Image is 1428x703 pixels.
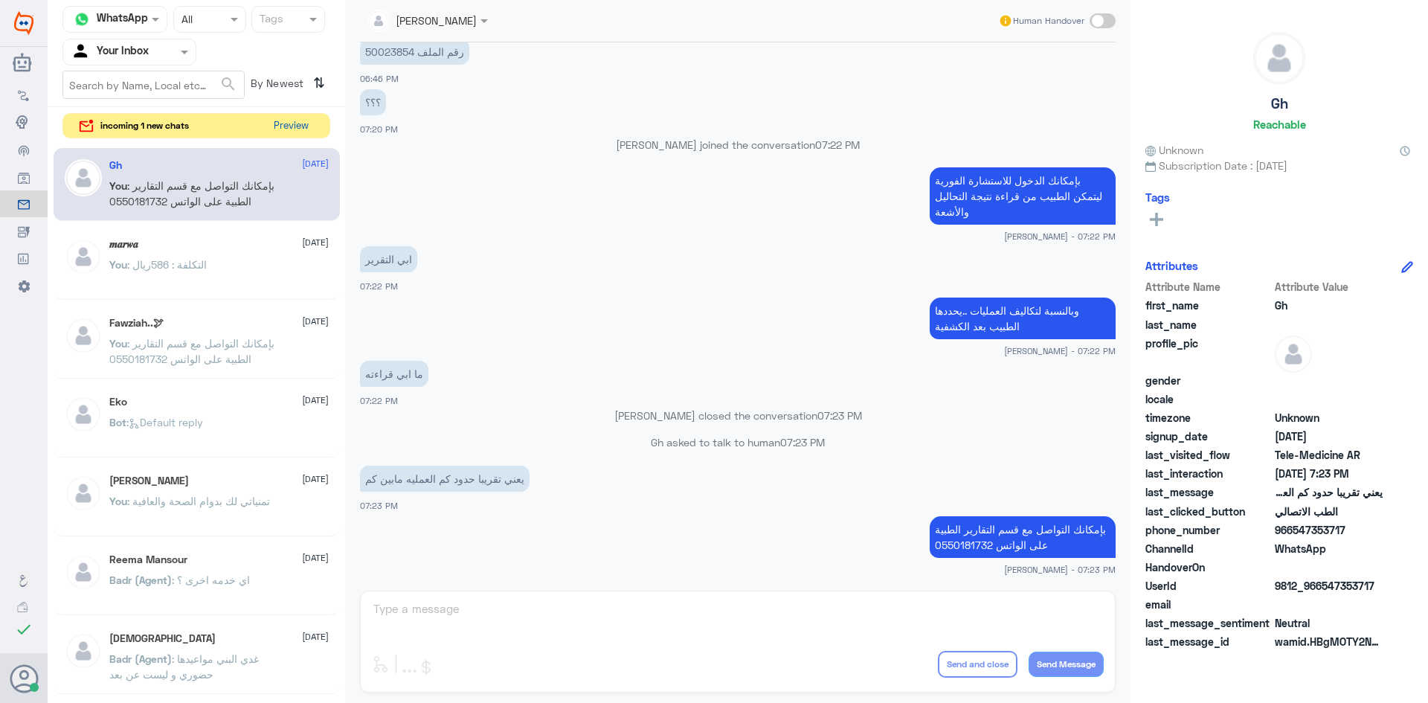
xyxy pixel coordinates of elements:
span: 2025-09-18T14:54:39.606Z [1275,428,1383,444]
span: You [109,495,127,507]
p: 18/9/2025, 7:22 PM [930,298,1116,339]
p: 18/9/2025, 7:22 PM [930,167,1116,225]
span: [PERSON_NAME] - 07:22 PM [1004,344,1116,357]
span: Gh [1275,298,1383,313]
span: 07:22 PM [360,281,398,291]
span: last_message [1145,484,1272,500]
img: whatsapp.png [71,8,93,31]
span: Subscription Date : [DATE] [1145,158,1413,173]
span: [DATE] [302,236,329,249]
span: last_message_id [1145,634,1272,649]
span: email [1145,597,1272,612]
span: timezone [1145,410,1272,426]
span: You [109,258,127,271]
span: : Default reply [126,416,203,428]
span: search [219,75,237,93]
span: Attribute Value [1275,279,1383,295]
p: 18/9/2025, 7:22 PM [360,361,428,387]
span: 966547353717 [1275,522,1383,538]
button: Send and close [938,651,1017,678]
img: defaultAdmin.png [65,553,102,591]
span: last_clicked_button [1145,504,1272,519]
span: You [109,179,127,192]
span: null [1275,597,1383,612]
img: defaultAdmin.png [65,238,102,275]
span: gender [1145,373,1272,388]
img: defaultAdmin.png [65,159,102,196]
button: Avatar [10,664,38,693]
p: 18/9/2025, 7:23 PM [360,466,530,492]
span: [DATE] [302,315,329,328]
span: wamid.HBgMOTY2NTQ3MzUzNzE3FQIAEhgUM0FFQ0RFNzg5QzdGRTg4Q0UyREYA [1275,634,1383,649]
h6: Tags [1145,190,1170,204]
img: defaultAdmin.png [65,475,102,512]
span: : بإمكانك التواصل مع قسم التقارير الطبية على الواتس 0550181732 [109,179,274,208]
span: Unknown [1145,142,1203,158]
span: phone_number [1145,522,1272,538]
span: Human Handover [1013,14,1084,28]
h5: Fawziah..🕊 [109,317,164,330]
span: : بإمكانك التواصل مع قسم التقارير الطبية على الواتس 0550181732 [109,337,274,365]
span: last_name [1145,317,1272,333]
p: 18/9/2025, 7:22 PM [360,246,417,272]
h5: سبحان الله [109,632,216,645]
span: 06:46 PM [360,74,399,83]
span: last_interaction [1145,466,1272,481]
input: Search by Name, Local etc… [63,71,244,98]
span: By Newest [245,71,307,100]
img: defaultAdmin.png [1254,33,1305,83]
span: : غدي البني مواعيدها حضوري و ليست عن بعد [109,652,259,681]
p: [PERSON_NAME] closed the conversation [360,408,1116,423]
p: Gh asked to talk to human [360,434,1116,450]
span: You [109,337,127,350]
div: Tags [257,10,283,30]
span: 07:22 PM [360,396,398,405]
h5: Reema Mansour [109,553,187,566]
img: Widebot Logo [14,11,33,35]
button: Preview [267,114,315,138]
span: null [1275,391,1383,407]
span: profile_pic [1145,336,1272,370]
span: 07:22 PM [815,138,860,151]
p: [PERSON_NAME] joined the conversation [360,137,1116,153]
p: 18/9/2025, 6:46 PM [360,39,469,65]
span: null [1275,373,1383,388]
span: [DATE] [302,472,329,486]
span: Unknown [1275,410,1383,426]
span: ChannelId [1145,541,1272,556]
h5: Eko [109,396,127,408]
button: search [219,72,237,97]
span: 07:20 PM [360,124,398,134]
span: 07:23 PM [817,409,862,422]
p: 18/9/2025, 7:20 PM [360,89,386,115]
span: يعني تقريبا حدود كم العمليه مابين كم [1275,484,1383,500]
h6: Reachable [1253,118,1306,131]
span: 0 [1275,615,1383,631]
span: 2025-09-18T16:23:04.438Z [1275,466,1383,481]
img: defaultAdmin.png [65,632,102,670]
span: Bot [109,416,126,428]
span: UserId [1145,578,1272,594]
span: : اي خدمه اخرى ؟ [172,574,250,586]
h5: Gh [109,159,122,172]
span: [DATE] [302,630,329,643]
span: : تمنياتي لك بدوام الصحة والعافية [127,495,270,507]
span: [DATE] [302,394,329,407]
i: ⇅ [313,71,325,95]
img: defaultAdmin.png [1275,336,1312,373]
span: null [1275,559,1383,575]
span: [PERSON_NAME] - 07:22 PM [1004,230,1116,243]
span: [PERSON_NAME] - 07:23 PM [1004,563,1116,576]
p: 18/9/2025, 7:23 PM [930,516,1116,558]
span: [DATE] [302,157,329,170]
img: defaultAdmin.png [65,317,102,354]
span: last_message_sentiment [1145,615,1272,631]
span: [DATE] [302,551,329,565]
span: incoming 1 new chats [100,119,189,132]
img: defaultAdmin.png [65,396,102,433]
span: Tele-Medicine AR [1275,447,1383,463]
span: 2 [1275,541,1383,556]
span: 07:23 PM [780,436,825,449]
span: HandoverOn [1145,559,1272,575]
span: locale [1145,391,1272,407]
